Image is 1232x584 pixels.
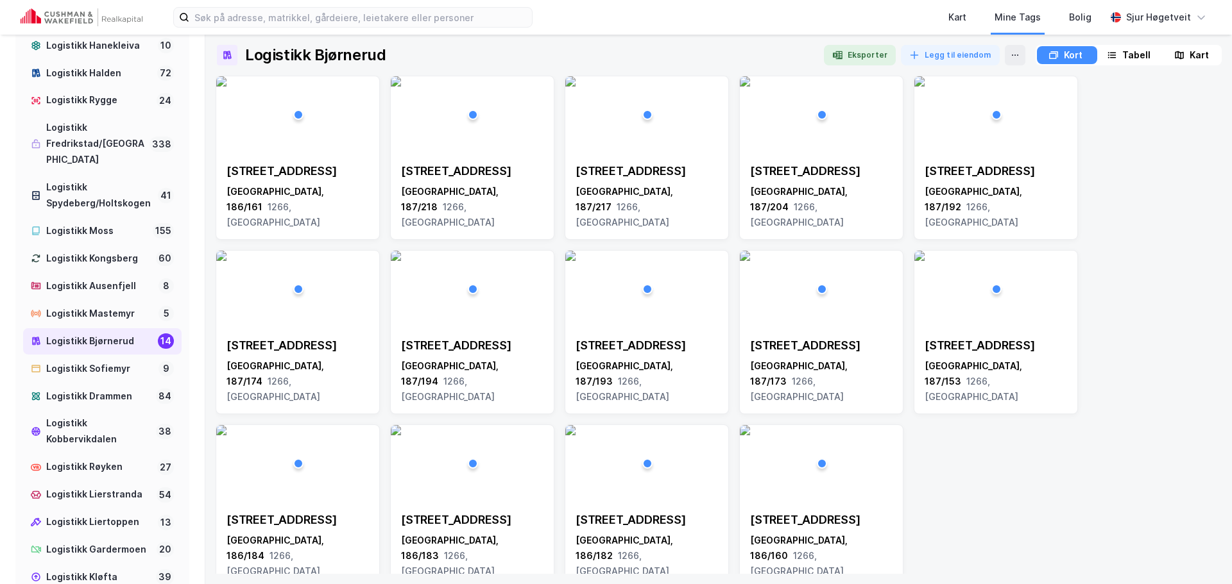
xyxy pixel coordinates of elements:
[576,533,718,579] div: [GEOGRAPHIC_DATA], 186/182
[391,76,401,87] img: 256x120
[1168,522,1232,584] iframe: Chat Widget
[23,509,182,535] a: Logistikk Liertoppen13
[401,184,543,230] div: [GEOGRAPHIC_DATA], 187/218
[740,251,750,261] img: 256x120
[227,184,369,230] div: [GEOGRAPHIC_DATA], 186/161
[23,273,182,299] a: Logistikk Ausenfjell8
[576,550,669,576] span: 1266, [GEOGRAPHIC_DATA]
[23,410,182,453] a: Logistikk Kobbervikdalen38
[401,163,543,179] div: [STREET_ADDRESS]
[401,376,495,402] span: 1266, [GEOGRAPHIC_DATA]
[995,10,1041,25] div: Mine Tags
[750,376,844,402] span: 1266, [GEOGRAPHIC_DATA]
[576,338,718,353] div: [STREET_ADDRESS]
[23,218,182,244] a: Logistikk Moss155
[914,76,925,87] img: 256x120
[914,251,925,261] img: 256x120
[23,174,182,217] a: Logistikk Spydeberg/Holtskogen41
[216,76,227,87] img: 256x120
[925,184,1067,230] div: [GEOGRAPHIC_DATA], 187/192
[576,184,718,230] div: [GEOGRAPHIC_DATA], 187/217
[23,328,182,355] a: Logistikk Bjørnerud14
[1064,47,1082,63] div: Kort
[158,188,174,203] div: 41
[153,223,174,238] div: 155
[750,533,893,579] div: [GEOGRAPHIC_DATA], 186/160
[740,425,750,435] img: 256x120
[576,512,718,528] div: [STREET_ADDRESS]
[46,388,151,405] div: Logistikk Drammen
[157,93,174,108] div: 24
[23,33,182,59] a: Logistikk Hanekleiva10
[227,358,369,405] div: [GEOGRAPHIC_DATA], 187/174
[46,65,152,81] div: Logistikk Halden
[750,163,893,179] div: [STREET_ADDRESS]
[401,550,495,576] span: 1266, [GEOGRAPHIC_DATA]
[23,301,182,327] a: Logistikk Mastemyr5
[46,487,151,503] div: Logistikk Lierstranda
[227,533,369,579] div: [GEOGRAPHIC_DATA], 186/184
[46,514,153,530] div: Logistikk Liertoppen
[750,358,893,405] div: [GEOGRAPHIC_DATA], 187/173
[227,512,369,528] div: [STREET_ADDRESS]
[1168,522,1232,584] div: Kontrollprogram for chat
[158,361,174,376] div: 9
[925,358,1067,405] div: [GEOGRAPHIC_DATA], 187/153
[750,550,844,576] span: 1266, [GEOGRAPHIC_DATA]
[46,251,151,267] div: Logistikk Kongsberg
[576,358,718,405] div: [GEOGRAPHIC_DATA], 187/193
[401,533,543,579] div: [GEOGRAPHIC_DATA], 186/183
[23,246,182,272] a: Logistikk Kongsberg60
[565,425,576,435] img: 256x120
[158,306,174,321] div: 5
[157,65,174,81] div: 72
[46,223,148,239] div: Logistikk Moss
[157,460,174,475] div: 27
[750,512,893,528] div: [STREET_ADDRESS]
[23,115,182,173] a: Logistikk Fredrikstad/[GEOGRAPHIC_DATA]338
[189,8,532,27] input: Søk på adresse, matrikkel, gårdeiere, leietakere eller personer
[401,512,543,528] div: [STREET_ADDRESS]
[46,120,144,168] div: Logistikk Fredrikstad/[GEOGRAPHIC_DATA]
[156,388,174,404] div: 84
[401,338,543,353] div: [STREET_ADDRESS]
[824,45,896,65] button: Eksporter
[157,542,174,557] div: 20
[216,425,227,435] img: 256x120
[1126,10,1191,25] div: Sjur Høgetveit
[750,201,844,228] span: 1266, [GEOGRAPHIC_DATA]
[948,10,966,25] div: Kart
[401,358,543,405] div: [GEOGRAPHIC_DATA], 187/194
[750,184,893,230] div: [GEOGRAPHIC_DATA], 187/204
[157,487,174,503] div: 54
[1190,47,1209,63] div: Kart
[46,361,153,377] div: Logistikk Sofiemyr
[158,38,174,53] div: 10
[46,415,151,447] div: Logistikk Kobbervikdalen
[158,278,174,294] div: 8
[565,251,576,261] img: 256x120
[227,201,320,228] span: 1266, [GEOGRAPHIC_DATA]
[227,163,369,179] div: [STREET_ADDRESS]
[23,383,182,410] a: Logistikk Drammen84
[158,333,174,349] div: 14
[901,45,1000,65] button: Legg til eiendom
[23,87,182,113] a: Logistikk Rygge24
[150,137,174,152] div: 338
[21,8,142,26] img: cushman-wakefield-realkapital-logo.202ea83816669bd177139c58696a8fa1.svg
[158,515,174,530] div: 13
[46,92,151,108] div: Logistikk Rygge
[1122,47,1151,63] div: Tabell
[401,201,495,228] span: 1266, [GEOGRAPHIC_DATA]
[227,376,320,402] span: 1266, [GEOGRAPHIC_DATA]
[46,542,151,558] div: Logistikk Gardermoen
[740,76,750,87] img: 256x120
[46,306,153,322] div: Logistikk Mastemyr
[23,356,182,382] a: Logistikk Sofiemyr9
[925,163,1067,179] div: [STREET_ADDRESS]
[23,481,182,508] a: Logistikk Lierstranda54
[46,459,152,475] div: Logistikk Røyken
[23,537,182,563] a: Logistikk Gardermoen20
[227,550,320,576] span: 1266, [GEOGRAPHIC_DATA]
[925,338,1067,353] div: [STREET_ADDRESS]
